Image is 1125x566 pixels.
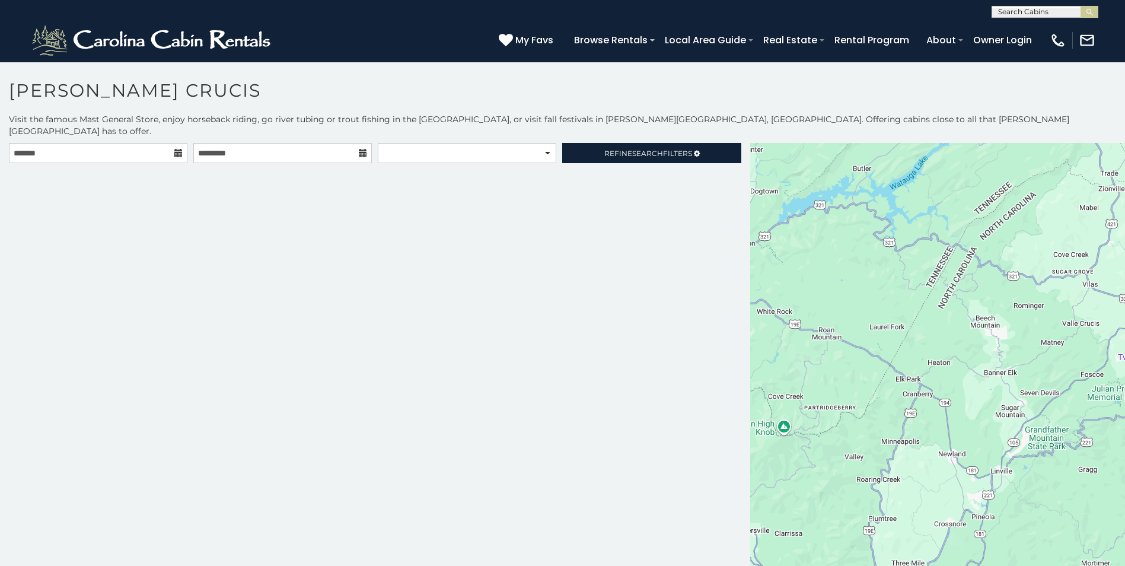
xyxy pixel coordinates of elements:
[515,33,553,47] span: My Favs
[920,30,962,50] a: About
[499,33,556,48] a: My Favs
[562,143,741,163] a: RefineSearchFilters
[757,30,823,50] a: Real Estate
[967,30,1038,50] a: Owner Login
[632,149,663,158] span: Search
[568,30,654,50] a: Browse Rentals
[604,149,692,158] span: Refine Filters
[659,30,752,50] a: Local Area Guide
[828,30,915,50] a: Rental Program
[1050,32,1066,49] img: phone-regular-white.png
[1079,32,1095,49] img: mail-regular-white.png
[30,23,276,58] img: White-1-2.png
